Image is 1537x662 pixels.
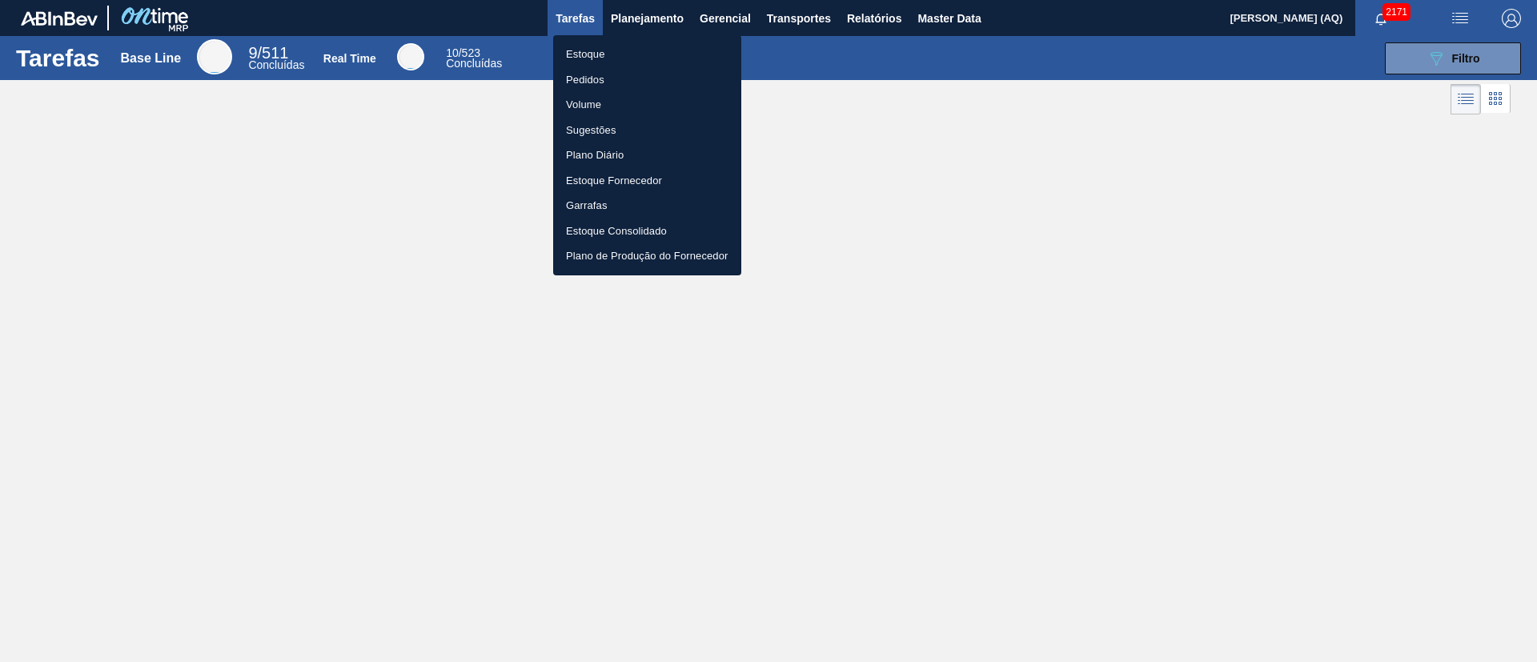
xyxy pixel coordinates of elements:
[553,67,741,93] a: Pedidos
[553,118,741,143] a: Sugestões
[553,168,741,194] a: Estoque Fornecedor
[553,243,741,269] a: Plano de Produção do Fornecedor
[553,142,741,168] a: Plano Diário
[553,92,741,118] a: Volume
[553,42,741,67] a: Estoque
[553,193,741,219] a: Garrafas
[553,219,741,244] a: Estoque Consolidado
